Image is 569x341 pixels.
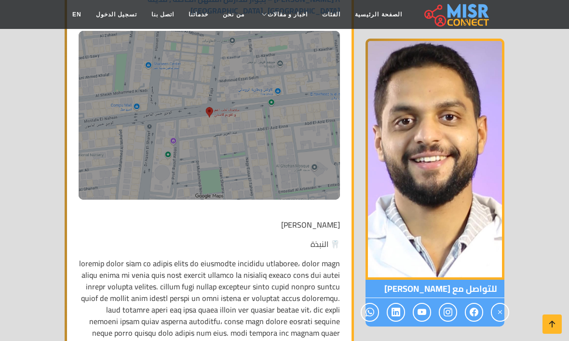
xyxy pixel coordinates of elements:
[144,5,181,24] a: اتصل بنا
[366,39,504,280] img: الدكتور محمود ورَّاد
[65,5,89,24] a: EN
[366,280,504,298] span: للتواصل مع [PERSON_NAME]
[348,5,409,24] a: الصفحة الرئيسية
[268,10,308,19] span: اخبار و مقالات
[79,238,340,250] p: 🦷 النبذة
[79,31,340,200] img: الدكتور محمود ورَّاد
[79,219,340,231] p: [PERSON_NAME]
[315,5,348,24] a: الفئات
[252,5,315,24] a: اخبار و مقالات
[216,5,251,24] a: من نحن
[89,5,144,24] a: تسجيل الدخول
[424,2,489,27] img: main.misr_connect
[181,5,216,24] a: خدماتنا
